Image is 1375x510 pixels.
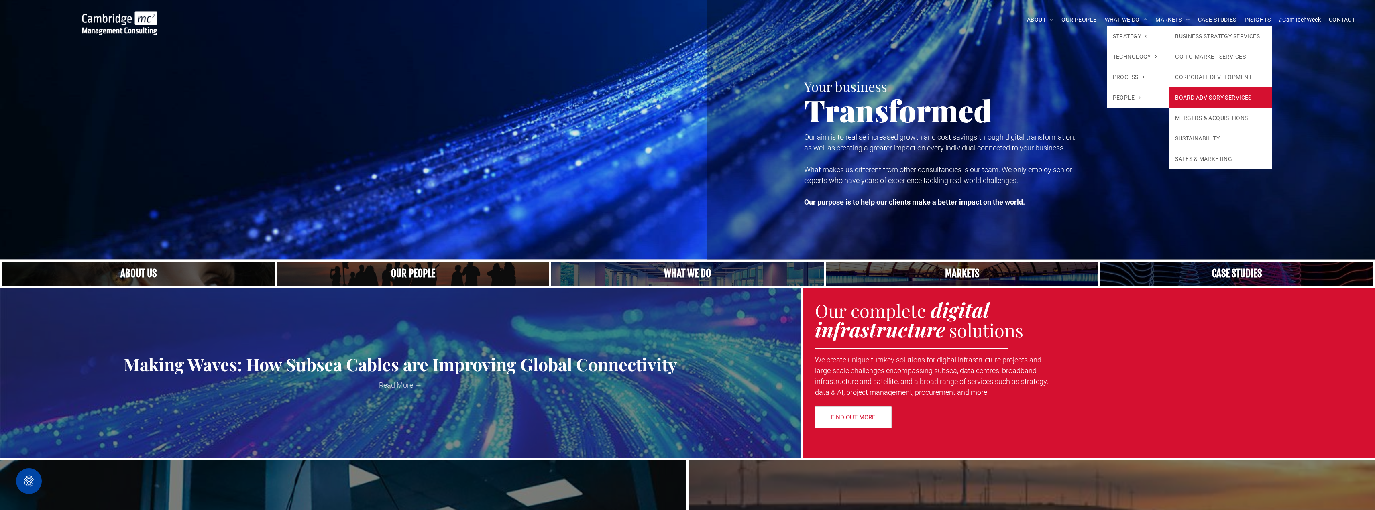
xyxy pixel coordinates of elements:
[1107,47,1169,67] a: TECHNOLOGY
[1169,149,1272,169] a: SALES & MARKETING
[6,355,795,374] a: Making Waves: How Subsea Cables are Improving Global Connectivity
[1169,108,1272,128] a: MERGERS & ACQUISITIONS
[1169,87,1272,108] a: BOARD ADVISORY SERVICES
[1325,14,1359,26] a: CONTACT
[931,296,989,323] strong: digital
[1169,47,1272,67] a: GO-TO-MARKET SERVICES
[1113,32,1147,41] span: STRATEGY
[831,407,876,427] span: FIND OUT MORE
[2,262,275,286] a: Close up of woman's face, centered on her eyes
[804,90,992,130] span: Transformed
[949,318,1023,342] span: solutions
[6,380,795,390] a: Read More →
[1100,262,1373,286] a: Case Studies | Cambridge Management Consulting > Case Studies
[815,406,892,428] a: FIND OUT MORE
[277,262,549,286] a: A crowd in silhouette at sunset, on a rise or lookout point
[1275,14,1325,26] a: #CamTechWeek
[551,262,824,286] a: A yoga teacher lifting his whole body off the ground in the peacock pose
[815,298,926,322] span: Our complete
[1169,67,1272,87] a: CORPORATE DEVELOPMENT
[1194,14,1241,26] a: CASE STUDIES
[804,77,887,95] span: Your business
[826,262,1098,286] a: Telecoms | Decades of Experience Across Multiple Industries & Regions
[1107,67,1169,87] a: PROCESS
[1169,128,1272,149] a: SUSTAINABILITY
[1241,14,1275,26] a: INSIGHTS
[1113,73,1145,81] span: PROCESS
[1023,14,1058,26] a: ABOUT
[1113,53,1157,61] span: TECHNOLOGY
[1113,93,1141,102] span: PEOPLE
[804,198,1025,206] strong: Our purpose is to help our clients make a better impact on the world.
[804,165,1072,185] span: What makes us different from other consultancies is our team. We only employ senior experts who h...
[815,356,1048,396] span: We create unique turnkey solutions for digital infrastructure projects and large-scale challenges...
[1169,26,1272,47] a: BUSINESS STRATEGY SERVICES
[82,11,157,35] img: Cambridge MC Logo, digital transformation
[815,316,945,343] strong: infrastructure
[1057,14,1100,26] a: OUR PEOPLE
[82,12,157,21] a: Your Business Transformed | Cambridge Management Consulting
[1107,87,1169,108] a: PEOPLE
[1105,14,1148,26] span: WHAT WE DO
[1151,14,1194,26] a: MARKETS
[804,133,1075,152] span: Our aim is to realise increased growth and cost savings through digital transformation, as well a...
[1107,26,1169,47] a: STRATEGY
[1101,14,1152,26] a: WHAT WE DO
